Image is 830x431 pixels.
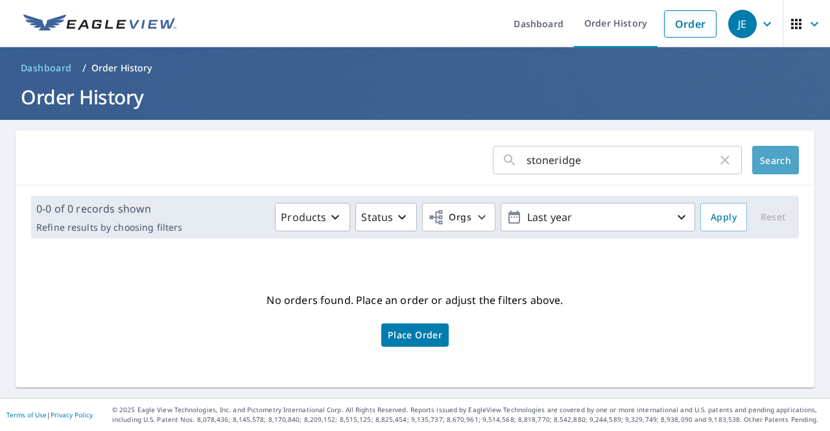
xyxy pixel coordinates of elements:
[91,62,152,75] p: Order History
[36,201,182,216] p: 0-0 of 0 records shown
[428,209,471,226] span: Orgs
[51,410,93,419] a: Privacy Policy
[23,14,176,34] img: EV Logo
[6,410,47,419] a: Terms of Use
[16,58,77,78] a: Dashboard
[267,290,563,310] p: No orders found. Place an order or adjust the filters above.
[664,10,717,38] a: Order
[381,323,449,347] a: Place Order
[527,142,717,178] input: Address, Report #, Claim ID, etc.
[388,332,442,338] span: Place Order
[275,203,350,231] button: Products
[711,209,737,226] span: Apply
[36,222,182,233] p: Refine results by choosing filters
[6,411,93,419] p: |
[16,84,814,110] h1: Order History
[522,206,674,229] p: Last year
[21,62,72,75] span: Dashboard
[112,405,824,425] p: © 2025 Eagle View Technologies, Inc. and Pictometry International Corp. All Rights Reserved. Repo...
[752,146,799,174] button: Search
[501,203,695,231] button: Last year
[82,60,86,76] li: /
[16,58,814,78] nav: breadcrumb
[361,209,393,225] p: Status
[422,203,495,231] button: Orgs
[281,209,326,225] p: Products
[700,203,747,231] button: Apply
[763,154,788,167] span: Search
[728,10,757,38] div: JE
[355,203,417,231] button: Status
